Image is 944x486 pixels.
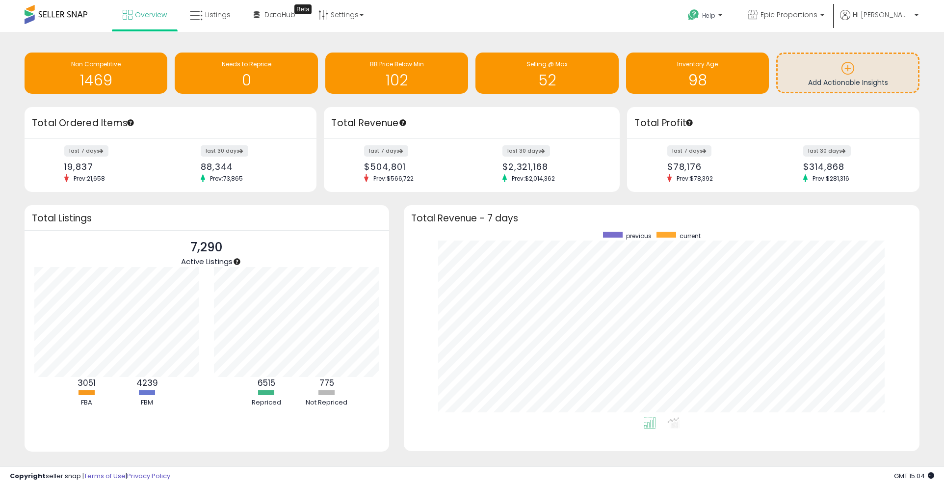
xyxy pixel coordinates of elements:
b: 3051 [78,377,96,389]
span: previous [626,232,652,240]
h3: Total Revenue - 7 days [411,215,913,222]
span: Prev: $281,316 [808,174,854,183]
span: Prev: $78,392 [672,174,718,183]
a: Selling @ Max 52 [475,53,618,94]
div: $504,801 [364,162,465,172]
h1: 98 [631,72,764,88]
span: BB Price Below Min [370,60,424,68]
span: Non Competitive [71,60,121,68]
h1: 0 [180,72,313,88]
div: Not Repriced [297,398,356,407]
span: DataHub [264,10,295,20]
a: BB Price Below Min 102 [325,53,468,94]
div: $314,868 [803,162,902,172]
span: Inventory Age [677,60,718,68]
a: Add Actionable Insights [778,54,918,92]
div: FBM [118,398,177,407]
span: Prev: $2,014,362 [507,174,560,183]
span: Selling @ Max [526,60,568,68]
h3: Total Ordered Items [32,116,309,130]
i: Get Help [687,9,700,21]
a: Hi [PERSON_NAME] [840,10,918,32]
h1: 102 [330,72,463,88]
span: Needs to Reprice [222,60,271,68]
b: 4239 [136,377,158,389]
span: Prev: 21,658 [69,174,110,183]
div: Tooltip anchor [126,118,135,127]
label: last 30 days [201,145,248,157]
a: Privacy Policy [127,471,170,481]
div: seller snap | | [10,472,170,481]
span: Help [702,11,715,20]
div: Tooltip anchor [294,4,312,14]
span: Prev: 73,865 [205,174,248,183]
span: Hi [PERSON_NAME] [853,10,912,20]
div: $2,321,168 [502,162,603,172]
a: Needs to Reprice 0 [175,53,317,94]
span: Active Listings [181,256,233,267]
h3: Total Revenue [331,116,612,130]
a: Help [680,1,732,32]
h3: Total Listings [32,215,382,222]
h1: 52 [480,72,613,88]
b: 775 [319,377,334,389]
a: Inventory Age 98 [626,53,769,94]
div: 19,837 [64,162,163,172]
div: FBA [57,398,116,407]
div: 88,344 [201,162,299,172]
h1: 1469 [29,72,162,88]
div: Tooltip anchor [398,118,407,127]
span: 2025-09-11 15:04 GMT [894,471,934,481]
label: last 7 days [667,145,711,157]
label: last 30 days [502,145,550,157]
span: Listings [205,10,231,20]
span: Prev: $566,722 [368,174,419,183]
h3: Total Profit [634,116,912,130]
strong: Copyright [10,471,46,481]
label: last 7 days [64,145,108,157]
b: 6515 [258,377,275,389]
div: Repriced [237,398,296,407]
label: last 30 days [803,145,851,157]
div: Tooltip anchor [685,118,694,127]
span: current [680,232,701,240]
span: Add Actionable Insights [808,78,888,87]
p: 7,290 [181,238,233,257]
label: last 7 days [364,145,408,157]
a: Non Competitive 1469 [25,53,167,94]
a: Terms of Use [84,471,126,481]
div: Tooltip anchor [233,257,241,266]
div: $78,176 [667,162,766,172]
span: Epic Proportions [760,10,817,20]
span: Overview [135,10,167,20]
